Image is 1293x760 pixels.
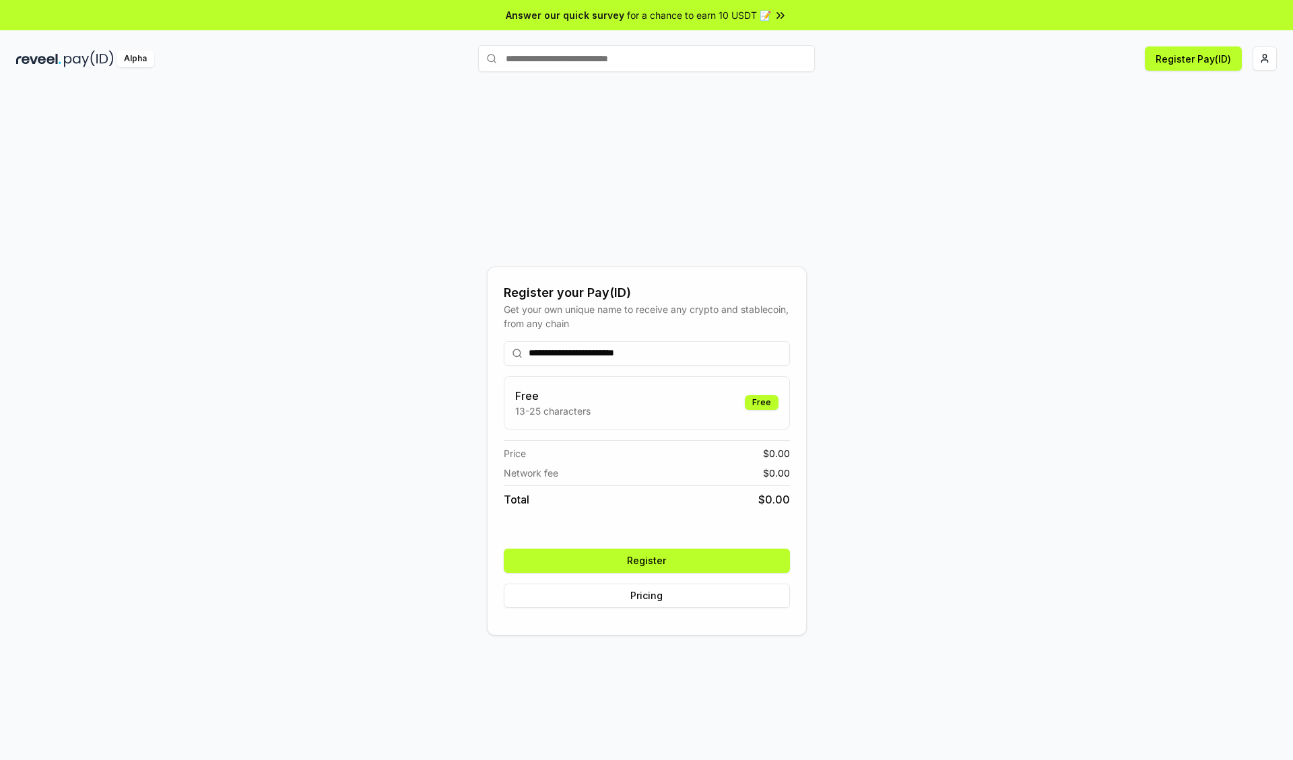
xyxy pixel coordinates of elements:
[627,8,771,22] span: for a chance to earn 10 USDT 📝
[504,584,790,608] button: Pricing
[515,404,591,418] p: 13-25 characters
[504,283,790,302] div: Register your Pay(ID)
[117,50,154,67] div: Alpha
[515,388,591,404] h3: Free
[763,466,790,480] span: $ 0.00
[504,549,790,573] button: Register
[504,491,529,508] span: Total
[758,491,790,508] span: $ 0.00
[1145,46,1242,71] button: Register Pay(ID)
[763,446,790,460] span: $ 0.00
[64,50,114,67] img: pay_id
[504,466,558,480] span: Network fee
[16,50,61,67] img: reveel_dark
[504,302,790,331] div: Get your own unique name to receive any crypto and stablecoin, from any chain
[745,395,778,410] div: Free
[506,8,624,22] span: Answer our quick survey
[504,446,526,460] span: Price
